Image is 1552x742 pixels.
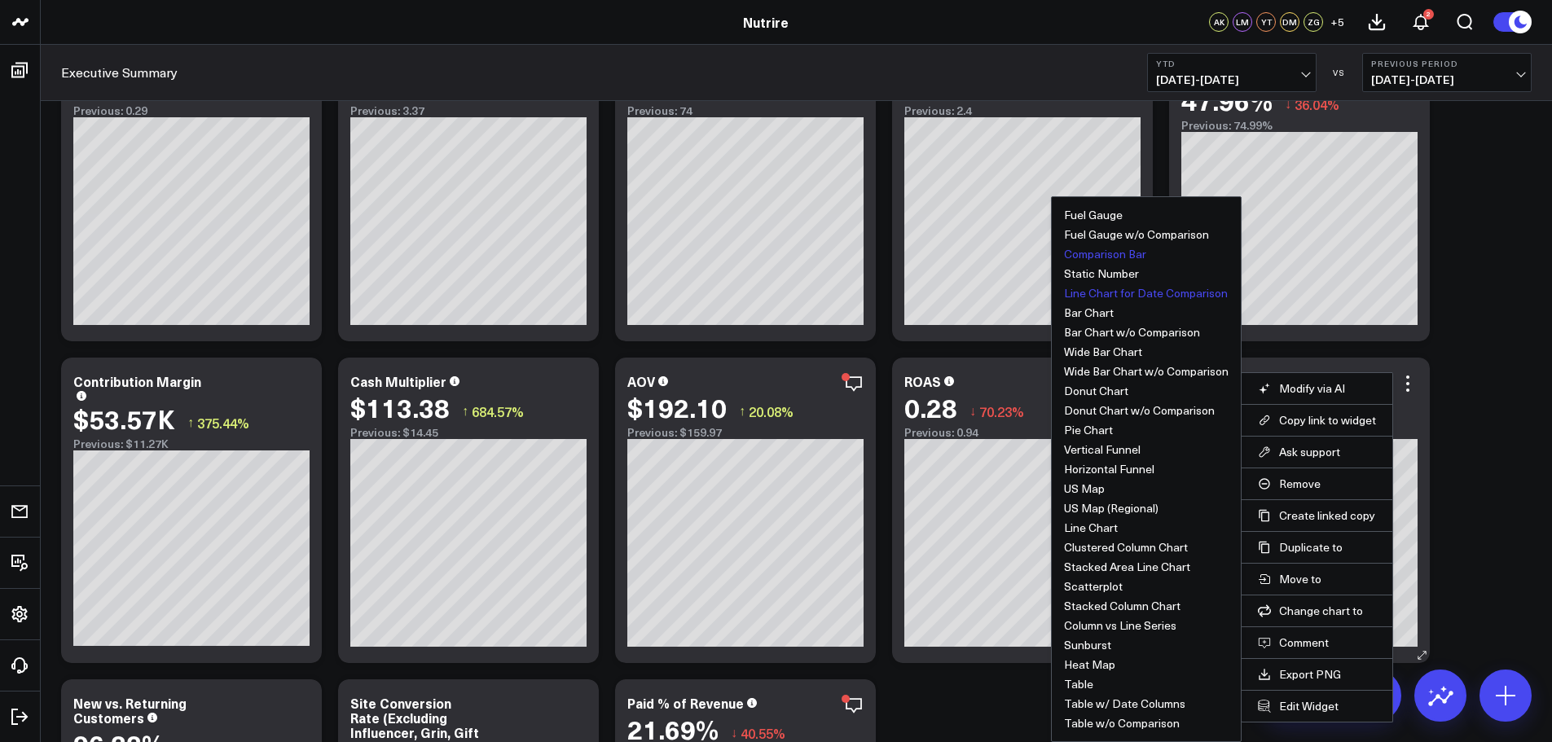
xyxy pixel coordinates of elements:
button: +5 [1327,12,1347,32]
span: 70.23% [979,402,1024,420]
div: 47.96% [1181,86,1273,115]
span: ↓ [969,401,976,422]
button: Stacked Area Line Chart [1064,561,1190,573]
div: ZG [1304,12,1323,32]
span: ↑ [187,412,194,433]
button: Fuel Gauge [1064,209,1123,221]
button: Sunburst [1064,639,1111,651]
button: Line Chart for Date Comparison [1064,288,1228,299]
div: 2 [1423,9,1434,20]
div: Previous: 0.29 [73,104,310,117]
div: AOV [627,372,655,390]
button: Remove [1258,476,1376,491]
div: AK [1209,12,1229,32]
b: Previous Period [1371,59,1523,68]
button: Bar Chart [1064,307,1114,318]
button: Table w/ Date Columns [1064,698,1185,709]
button: US Map (Regional) [1064,503,1159,514]
button: Wide Bar Chart w/o Comparison [1064,366,1229,377]
div: Previous: $11.27K [73,437,310,450]
button: Donut Chart [1064,385,1128,397]
div: New vs. Returning Customers [73,694,187,727]
button: Comment [1258,635,1376,650]
div: Contribution Margin [73,372,201,390]
b: YTD [1156,59,1308,68]
button: Copy link to widget [1258,413,1376,428]
span: [DATE] - [DATE] [1371,73,1523,86]
div: Cash Multiplier [350,372,446,390]
div: VS [1325,68,1354,77]
button: Static Number [1064,268,1139,279]
button: Vertical Funnel [1064,444,1141,455]
button: Edit Widget [1258,699,1376,713]
span: + 5 [1330,16,1344,28]
div: DM [1280,12,1299,32]
button: Pie Chart [1064,424,1113,436]
button: Clustered Column Chart [1064,542,1188,553]
button: Column vs Line Series [1064,620,1176,631]
a: Export PNG [1258,667,1376,682]
span: ↑ [739,401,745,422]
div: 0.28 [904,393,957,422]
button: Table w/o Comparison [1064,718,1180,729]
button: Previous Period[DATE]-[DATE] [1362,53,1532,92]
button: Modify via AI [1258,381,1376,396]
div: Previous: $14.45 [350,426,587,439]
a: Executive Summary [61,64,178,81]
div: LM [1233,12,1252,32]
button: Donut Chart w/o Comparison [1064,405,1215,416]
button: US Map [1064,483,1105,494]
div: Paid % of Revenue [627,694,744,712]
div: Previous: $159.97 [627,426,864,439]
div: Previous: 3.37 [350,104,587,117]
button: Heat Map [1064,659,1115,670]
button: Change chart to [1258,604,1376,618]
span: 684.57% [472,402,524,420]
span: 40.55% [741,724,785,742]
div: Previous: 0.94 [904,426,1141,439]
div: $53.57K [73,404,175,433]
div: $192.10 [627,393,727,422]
span: ↓ [1285,94,1291,115]
div: $113.38 [350,393,450,422]
div: ROAS [904,372,941,390]
button: Scatterplot [1064,581,1123,592]
span: 36.04% [1295,95,1339,113]
button: Ask support [1258,445,1376,459]
button: Table [1064,678,1093,690]
a: Nutrire [743,13,789,31]
span: ↑ [462,401,468,422]
span: 375.44% [197,414,249,432]
button: Stacked Column Chart [1064,600,1180,612]
button: Bar Chart w/o Comparison [1064,327,1200,338]
button: Wide Bar Chart [1064,346,1142,358]
button: Fuel Gauge w/o Comparison [1064,229,1209,240]
div: Previous: 74 [627,104,864,117]
div: Previous: 74.99% [1181,119,1418,132]
button: Line Chart [1064,522,1118,533]
div: YT [1256,12,1276,32]
button: Move to [1258,572,1376,586]
span: 20.08% [749,402,794,420]
div: Previous: 2.4 [904,104,1141,117]
button: Horizontal Funnel [1064,463,1154,475]
button: YTD[DATE]-[DATE] [1147,53,1317,92]
button: Create linked copy [1258,508,1376,523]
span: [DATE] - [DATE] [1156,73,1308,86]
button: Comparison Bar [1064,248,1146,260]
button: Duplicate to [1258,540,1376,555]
